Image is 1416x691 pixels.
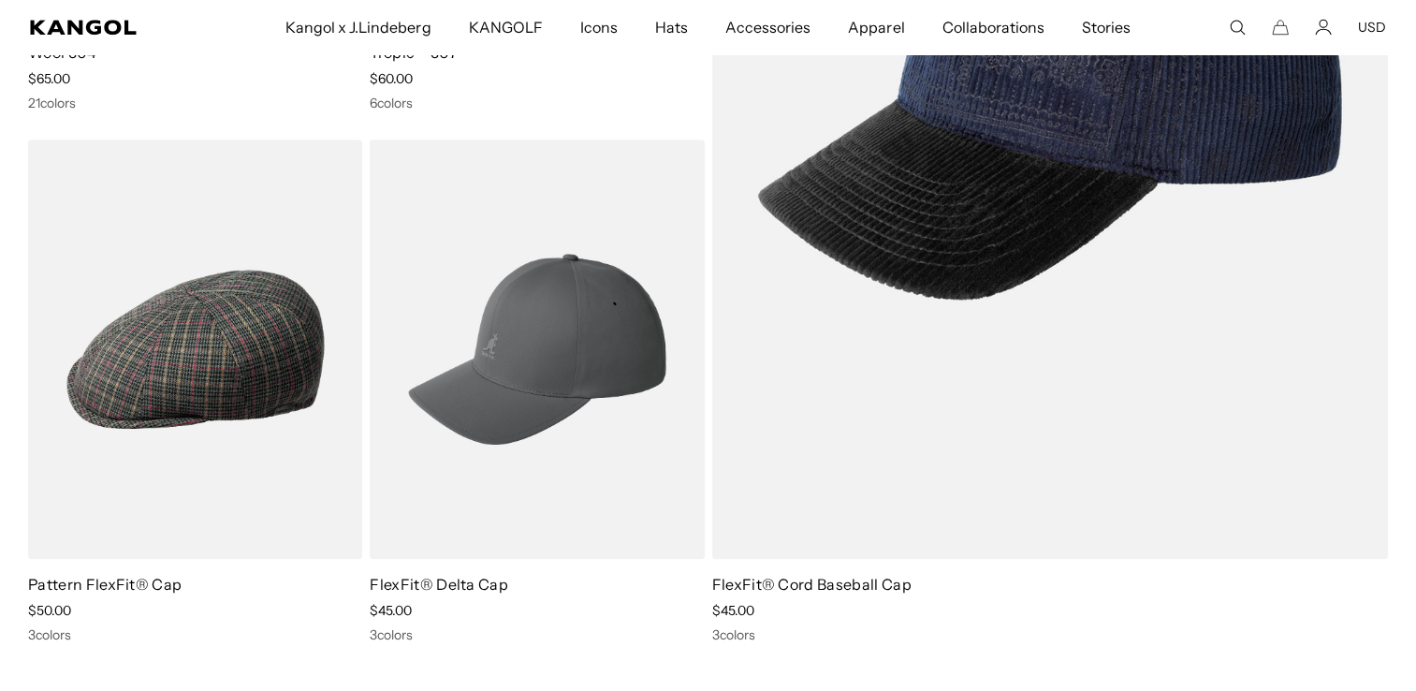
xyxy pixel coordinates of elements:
span: $45.00 [370,602,412,619]
div: 3 colors [28,626,362,643]
div: 6 colors [370,95,704,111]
button: Cart [1272,19,1289,36]
span: $60.00 [370,70,413,87]
a: Wool 504 [28,43,97,62]
a: FlexFit® Delta Cap [370,575,508,594]
div: 21 colors [28,95,362,111]
div: 3 colors [370,626,704,643]
span: $65.00 [28,70,70,87]
button: USD [1358,19,1386,36]
span: $45.00 [712,602,754,619]
a: Tropic™ 507 [370,43,458,62]
span: $50.00 [28,602,71,619]
a: Kangol [30,20,188,35]
div: 3 colors [712,626,1389,643]
img: Pattern FlexFit® Cap [28,140,362,560]
a: Pattern FlexFit® Cap [28,575,182,594]
a: Account [1315,19,1332,36]
a: FlexFit® Cord Baseball Cap [712,575,912,594]
summary: Search here [1229,19,1246,36]
img: FlexFit® Delta Cap [370,140,704,560]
